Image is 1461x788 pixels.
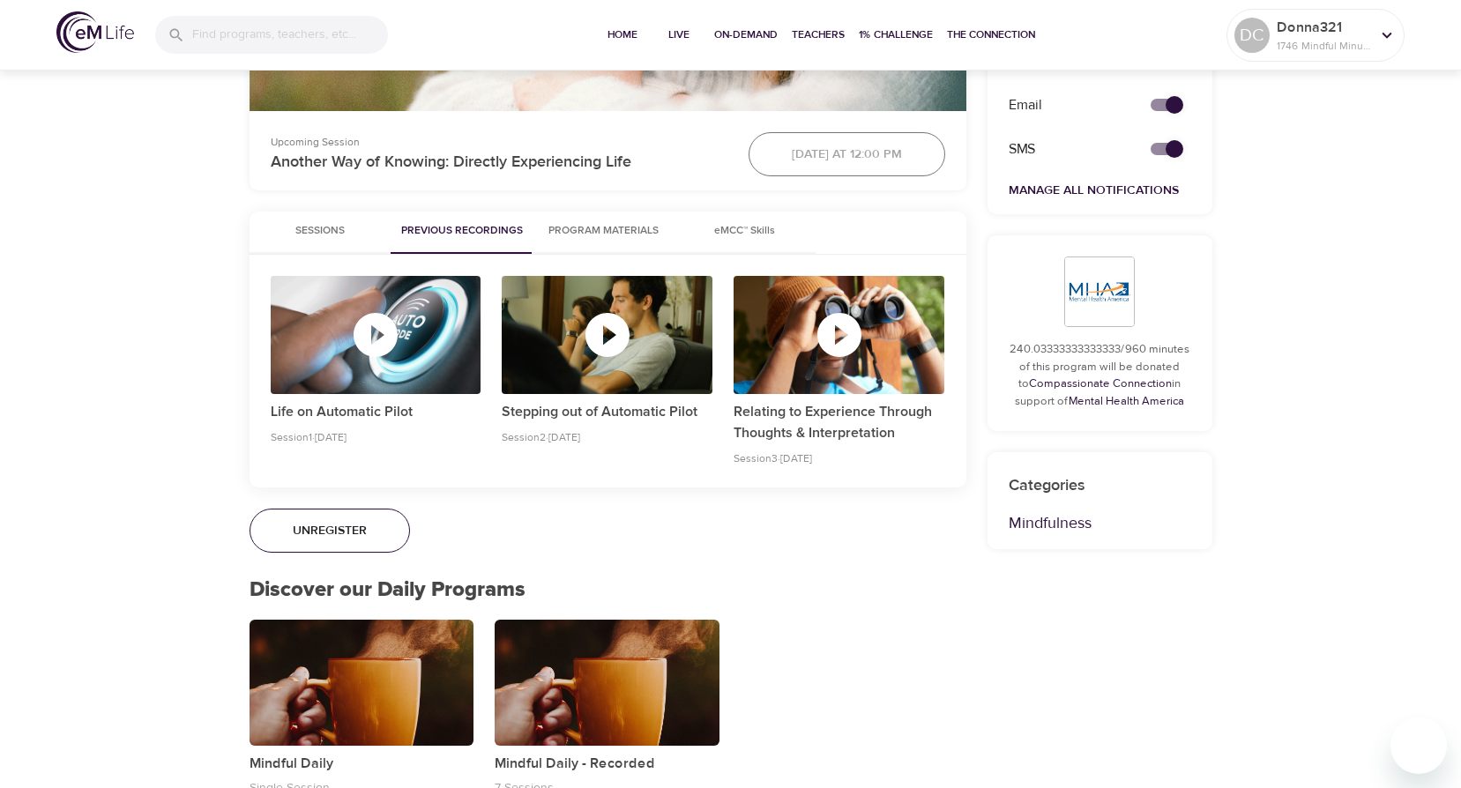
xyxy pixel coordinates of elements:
[192,16,388,54] input: Find programs, teachers, etc...
[1234,18,1270,53] div: DC
[544,222,664,241] span: Program Materials
[998,129,1129,170] div: SMS
[271,150,727,174] p: Another Way of Knowing: Directly Experiencing Life
[998,85,1129,126] div: Email
[271,429,481,445] p: Session 1 · [DATE]
[1009,511,1191,535] p: Mindfulness
[293,520,367,542] span: Unregister
[250,753,474,774] p: Mindful Daily
[734,401,944,443] p: Relating to Experience Through Thoughts & Interpretation
[658,26,700,44] span: Live
[1029,376,1172,390] a: Compassionate Connection
[502,429,712,445] p: Session 2 · [DATE]
[250,509,410,553] button: Unregister
[401,222,523,241] span: Previous Recordings
[271,134,727,150] p: Upcoming Session
[1069,394,1184,408] a: Mental Health America
[1277,17,1370,38] p: Donna321
[271,401,481,422] p: Life on Automatic Pilot
[502,401,712,422] p: Stepping out of Automatic Pilot
[859,26,933,44] span: 1% Challenge
[714,26,778,44] span: On-Demand
[947,26,1035,44] span: The Connection
[601,26,644,44] span: Home
[250,574,966,606] p: Discover our Daily Programs
[685,222,805,241] span: eMCC™ Skills
[1009,341,1191,410] p: 240.03333333333333/960 minutes of this program will be donated to in support of
[1009,473,1191,497] p: Categories
[1390,717,1447,774] iframe: Button to launch messaging window
[56,11,134,53] img: logo
[792,26,845,44] span: Teachers
[495,753,719,774] p: Mindful Daily - Recorded
[260,222,380,241] span: Sessions
[1009,182,1179,198] a: Manage All Notifications
[1277,38,1370,54] p: 1746 Mindful Minutes
[734,450,944,466] p: Session 3 · [DATE]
